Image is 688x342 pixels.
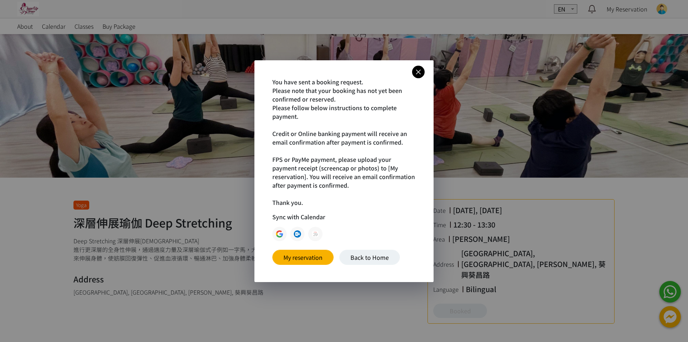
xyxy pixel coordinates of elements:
[339,250,400,265] a: Back to Home
[294,230,301,238] img: outlook-icon.png
[272,212,416,221] h4: Sync with Calendar
[272,250,334,265] a: My reservation
[276,230,283,238] img: google-icon.png
[272,78,416,207] h4: You have sent a booking request. Please note that your booking has not yet been confirmed or rese...
[312,230,319,238] img: apple-icon.png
